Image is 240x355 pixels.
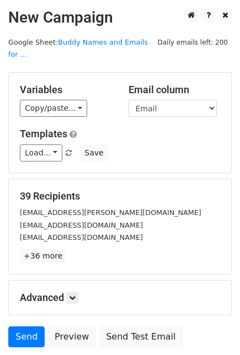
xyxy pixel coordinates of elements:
[47,326,96,347] a: Preview
[8,38,148,59] a: Buddy Names and Emails for ...
[20,144,62,162] a: Load...
[153,36,232,49] span: Daily emails left: 200
[8,326,45,347] a: Send
[20,190,220,202] h5: 39 Recipients
[20,221,143,229] small: [EMAIL_ADDRESS][DOMAIN_NAME]
[20,128,67,139] a: Templates
[185,302,240,355] iframe: Chat Widget
[8,38,148,59] small: Google Sheet:
[20,292,220,304] h5: Advanced
[153,38,232,46] a: Daily emails left: 200
[20,233,143,241] small: [EMAIL_ADDRESS][DOMAIN_NAME]
[99,326,183,347] a: Send Test Email
[20,100,87,117] a: Copy/paste...
[20,84,112,96] h5: Variables
[20,208,201,217] small: [EMAIL_ADDRESS][PERSON_NAME][DOMAIN_NAME]
[79,144,108,162] button: Save
[20,249,66,263] a: +36 more
[129,84,221,96] h5: Email column
[8,8,232,27] h2: New Campaign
